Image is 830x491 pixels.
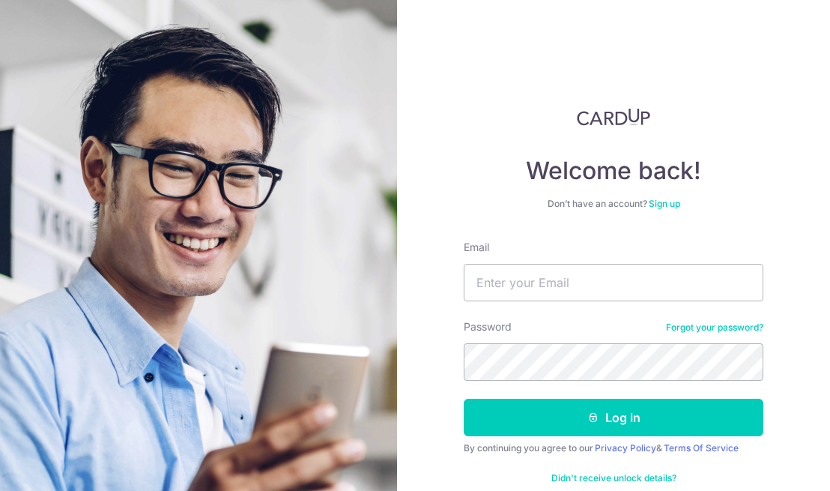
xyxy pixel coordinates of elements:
[464,240,489,255] label: Email
[464,156,763,186] h4: Welcome back!
[464,264,763,301] input: Enter your Email
[577,108,650,126] img: CardUp Logo
[664,442,739,454] a: Terms Of Service
[551,472,676,484] a: Didn't receive unlock details?
[595,442,656,454] a: Privacy Policy
[464,319,512,334] label: Password
[464,198,763,210] div: Don’t have an account?
[464,442,763,454] div: By continuing you agree to our &
[666,322,763,334] a: Forgot your password?
[464,399,763,436] button: Log in
[649,198,680,209] a: Sign up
